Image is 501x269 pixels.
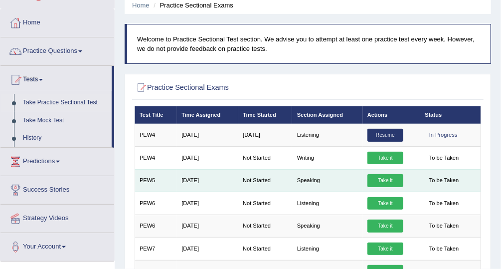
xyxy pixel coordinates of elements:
a: Tests [0,66,112,91]
td: [DATE] [177,215,238,237]
p: Welcome to Practice Sectional Test section. We advise you to attempt at least one practice test e... [137,34,481,53]
td: PEW6 [135,215,177,237]
td: [DATE] [177,238,238,260]
td: PEW4 [135,124,177,146]
td: PEW7 [135,238,177,260]
span: To be Taken [425,174,463,187]
td: Speaking [292,169,362,192]
td: Not Started [238,215,293,237]
td: Not Started [238,169,293,192]
h2: Practice Sectional Exams [135,81,349,94]
td: Listening [292,238,362,260]
td: [DATE] [177,147,238,169]
a: Strategy Videos [0,205,114,230]
a: Resume [367,129,403,142]
td: Not Started [238,238,293,260]
a: Your Account [0,233,114,258]
th: Actions [363,106,421,124]
a: Take it [367,243,403,256]
a: Take it [367,174,403,187]
th: Status [420,106,481,124]
a: Take it [367,220,403,233]
td: [DATE] [177,124,238,146]
a: Take Mock Test [18,112,112,130]
td: PEW4 [135,147,177,169]
a: Take it [367,197,403,210]
a: Predictions [0,148,114,173]
div: In Progress [425,129,462,142]
a: Practice Questions [0,37,114,62]
th: Test Title [135,106,177,124]
a: Home [0,9,114,34]
td: Writing [292,147,362,169]
li: Practice Sectional Exams [151,0,233,10]
td: Listening [292,192,362,215]
a: Take Practice Sectional Test [18,94,112,112]
td: Not Started [238,147,293,169]
a: History [18,129,112,147]
td: [DATE] [177,169,238,192]
td: PEW5 [135,169,177,192]
a: Take it [367,152,403,165]
span: To be Taken [425,197,463,210]
th: Time Assigned [177,106,238,124]
td: Listening [292,124,362,146]
a: Success Stories [0,176,114,201]
th: Time Started [238,106,293,124]
td: [DATE] [238,124,293,146]
span: To be Taken [425,152,463,165]
td: Speaking [292,215,362,237]
span: To be Taken [425,220,463,233]
a: Home [132,1,150,9]
td: Not Started [238,192,293,215]
td: PEW6 [135,192,177,215]
td: [DATE] [177,192,238,215]
th: Section Assigned [292,106,362,124]
span: To be Taken [425,243,463,256]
